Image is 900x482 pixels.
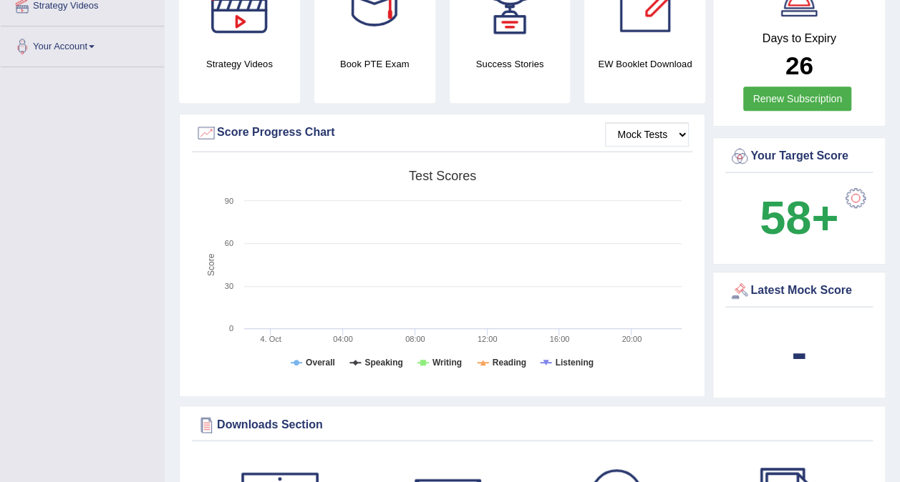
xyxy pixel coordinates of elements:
text: 20:00 [621,335,642,343]
b: 26 [785,51,813,79]
div: Your Target Score [729,146,869,167]
tspan: Listening [556,358,594,368]
div: Latest Mock Score [729,280,869,302]
text: 08:00 [405,335,425,343]
b: 58+ [760,192,838,244]
tspan: Overall [306,358,335,368]
text: 30 [225,282,233,290]
tspan: Writing [432,358,462,368]
text: 90 [225,197,233,205]
text: 0 [229,324,233,333]
h4: Book PTE Exam [314,56,435,72]
h4: Days to Expiry [729,32,869,45]
h4: EW Booklet Download [584,56,705,72]
b: - [791,326,807,378]
tspan: Speaking [364,358,402,368]
text: 16:00 [550,335,570,343]
h4: Strategy Videos [179,56,300,72]
tspan: Test scores [409,169,476,183]
a: Renew Subscription [743,87,851,111]
h4: Success Stories [450,56,571,72]
text: 04:00 [333,335,353,343]
text: 12:00 [478,335,498,343]
div: Score Progress Chart [195,122,689,144]
a: Your Account [1,26,164,62]
tspan: Score [206,253,216,276]
text: 60 [225,239,233,247]
tspan: Reading [493,358,526,368]
div: Downloads Section [195,414,869,436]
tspan: 4. Oct [260,335,281,343]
